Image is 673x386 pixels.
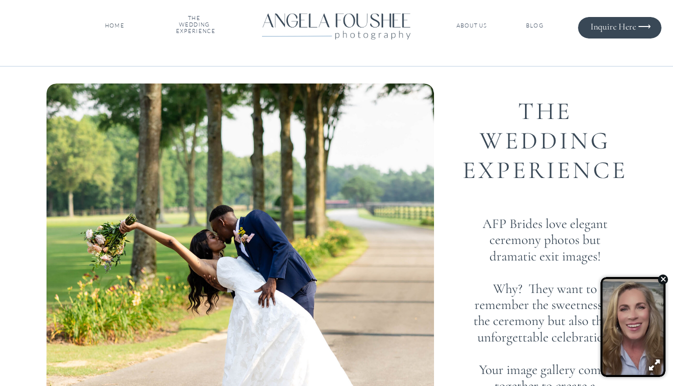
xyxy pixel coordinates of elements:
a: BLOG [516,22,553,29]
a: ABOUT US [455,22,488,29]
iframe: chipbot-button-iframe [595,272,670,383]
a: THE WEDDINGEXPERIENCE [176,15,212,36]
a: HOME [103,22,126,29]
nav: THE WEDDING EXPERIENCE [176,15,212,36]
h1: THE WEDDING EXPERIENCE [457,97,632,199]
a: Inquire Here ⟶ [582,21,651,31]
